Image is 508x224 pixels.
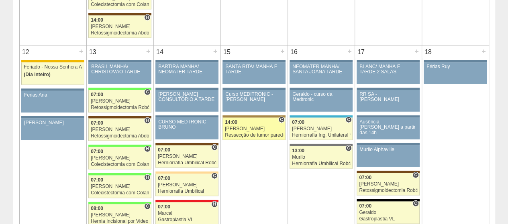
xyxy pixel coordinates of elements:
[91,162,149,167] div: Colecistectomia com Colangiografia VL
[424,60,486,63] div: Key: Aviso
[225,133,283,138] div: Ressecção de tumor parede abdominal pélvica
[357,88,419,90] div: Key: Aviso
[144,146,150,152] span: Hospital
[155,63,218,84] a: BARTIRA MANHÃ/ NEOMATER TARDE
[290,115,352,118] div: Key: Neomater
[155,90,218,112] a: [PERSON_NAME] CONSULTÓRIO A TARDE
[225,92,283,102] div: Curso MEDITRONIC - [PERSON_NAME]
[290,88,352,90] div: Key: Aviso
[24,120,82,125] div: [PERSON_NAME]
[144,174,150,181] span: Hospital
[88,147,151,170] a: H 07:00 [PERSON_NAME] Colecistectomia com Colangiografia VL
[480,46,487,57] div: +
[357,199,419,202] div: Key: Blanc
[88,119,151,141] a: H 07:00 [PERSON_NAME] Retossigmoidectomia Abdominal VL
[21,89,84,91] div: Key: Aviso
[357,90,419,112] a: RR SA - [PERSON_NAME]
[158,92,216,102] div: [PERSON_NAME] CONSULTÓRIO A TARDE
[21,116,84,119] div: Key: Aviso
[88,202,151,204] div: Key: Brasil
[91,133,149,139] div: Retossigmoidectomia Abdominal VL
[155,60,218,63] div: Key: Aviso
[155,143,218,145] div: Key: Santa Joana
[278,117,284,123] span: Consultório
[155,174,218,196] a: C 07:00 [PERSON_NAME] Herniorrafia Umbilical
[211,201,217,208] span: Hospital
[355,46,367,58] div: 17
[158,217,216,222] div: Gastroplastia VL
[222,63,285,84] a: SANTA RITA/ MANHÃ E TARDE
[88,63,151,84] a: BRASIL MANHÃ/ CHRISTOVÃO TARDE
[413,46,420,57] div: +
[412,172,418,178] span: Consultório
[88,60,151,63] div: Key: Aviso
[346,46,353,57] div: +
[144,203,150,210] span: Consultório
[290,60,352,63] div: Key: Aviso
[155,145,218,168] a: C 07:00 [PERSON_NAME] Herniorrafia Umbilical Robótica
[88,90,151,113] a: C 07:00 [PERSON_NAME] Retossigmoidectomia Robótica
[357,171,419,173] div: Key: Santa Joana
[359,119,417,135] div: Ausência [PERSON_NAME] a partir das 14h
[24,72,51,77] span: (Dia inteiro)
[211,144,217,151] span: Consultório
[290,118,352,140] a: C 07:00 [PERSON_NAME] Herniorrafia Ing. Unilateral VL
[21,91,84,113] a: Ferias Ana
[91,219,149,224] div: Hernia Incisional por Video
[345,145,351,151] span: Consultório
[290,90,352,112] a: Geraldo - curso da Medtronic
[91,149,103,154] span: 07:00
[21,119,84,140] a: [PERSON_NAME]
[155,172,218,174] div: Key: Bartira
[345,117,351,123] span: Consultório
[359,147,417,152] div: Murilo Alphaville
[158,211,216,216] div: Marcal
[21,60,84,63] div: Key: Feriado
[211,173,217,179] span: Consultório
[91,184,149,189] div: [PERSON_NAME]
[225,119,237,125] span: 14:00
[292,64,350,75] div: NEOMATER MANHÃ/ SANTA JOANA TARDE
[222,90,285,112] a: Curso MEDITRONIC - [PERSON_NAME]
[357,118,419,139] a: Ausência [PERSON_NAME] a partir das 14h
[359,92,417,102] div: RR SA - [PERSON_NAME]
[221,46,233,58] div: 15
[158,189,216,194] div: Herniorrafia Umbilical
[155,88,218,90] div: Key: Aviso
[144,117,150,124] span: Hospital
[158,119,216,130] div: CURSO MEDTRONIC BRUNO
[292,148,304,153] span: 13:00
[88,13,151,16] div: Key: Santa Joana
[155,118,218,139] a: CURSO MEDTRONIC BRUNO
[154,46,166,58] div: 14
[91,99,149,104] div: [PERSON_NAME]
[292,92,350,102] div: Geraldo - curso da Medtronic
[357,145,419,167] a: Murilo Alphaville
[222,118,285,140] a: C 14:00 [PERSON_NAME] Ressecção de tumor parede abdominal pélvica
[91,212,149,218] div: [PERSON_NAME]
[292,126,350,131] div: [PERSON_NAME]
[88,176,151,198] a: H 07:00 [PERSON_NAME] Colecistectomia com Colangiografia VL
[91,155,149,161] div: [PERSON_NAME]
[292,155,350,160] div: Murilo
[212,46,219,57] div: +
[155,200,218,202] div: Key: Assunção
[412,200,418,207] span: Consultório
[144,89,150,95] span: Consultório
[292,133,350,138] div: Herniorrafia Ing. Unilateral VL
[158,176,170,181] span: 07:00
[158,204,170,210] span: 07:00
[91,206,103,211] span: 08:00
[292,161,350,166] div: Herniorrafia Umbilical Robótica
[88,116,151,119] div: Key: Santa Joana
[91,24,149,29] div: [PERSON_NAME]
[91,190,149,196] div: Colecistectomia com Colangiografia VL
[158,64,216,75] div: BARTIRA MANHÃ/ NEOMATER TARDE
[88,145,151,147] div: Key: Brasil
[21,63,84,85] a: Feriado - Nossa Senhora Aparecida (Dia inteiro)
[357,173,419,196] a: C 07:00 [PERSON_NAME] Retossigmoidectomia Robótica
[91,2,149,7] div: Colecistectomia com Colangiografia VL
[144,14,150,21] span: Hospital
[288,46,300,58] div: 16
[359,210,417,215] div: Geraldo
